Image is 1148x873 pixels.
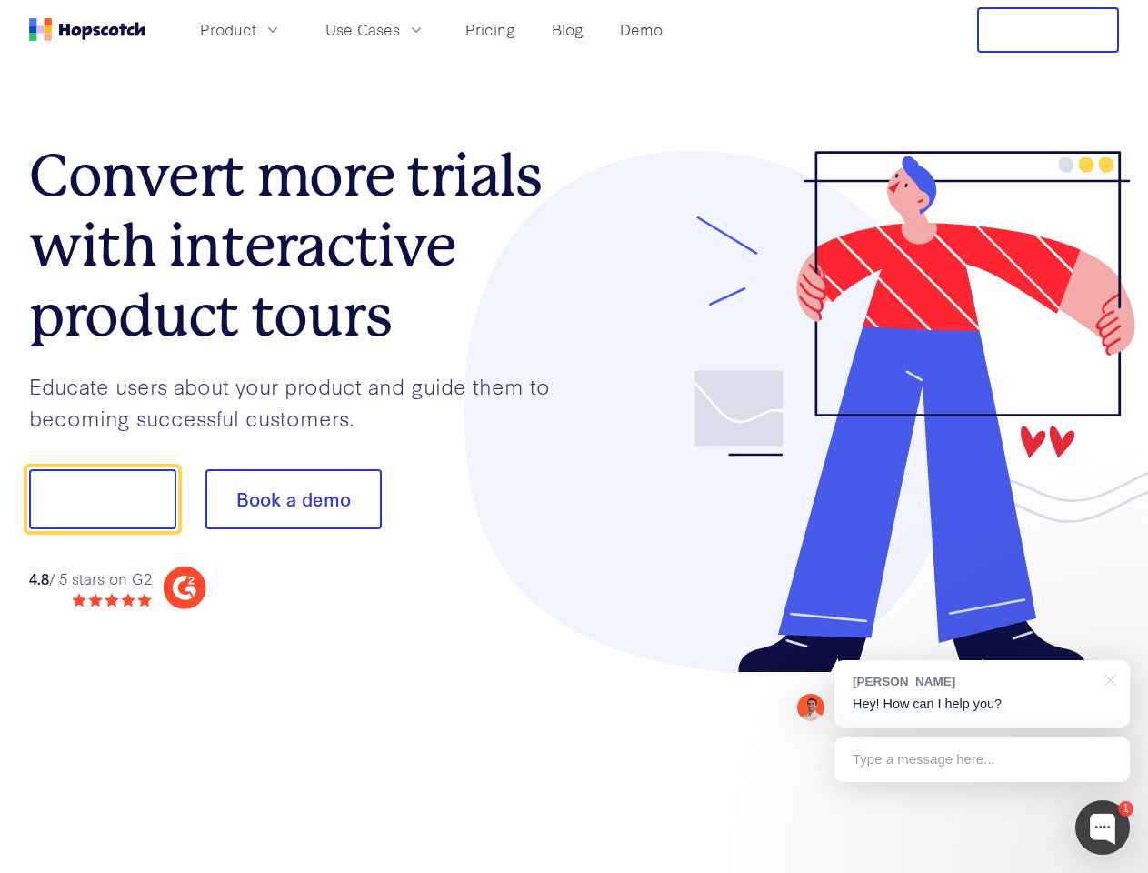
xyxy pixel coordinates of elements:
img: Mark Spera [797,694,824,721]
a: Blog [544,15,591,45]
span: Use Cases [325,18,400,41]
button: Show me! [29,469,176,529]
div: [PERSON_NAME] [853,673,1093,690]
div: 1 [1118,801,1133,817]
button: Product [189,15,293,45]
h1: Convert more trials with interactive product tours [29,141,574,350]
button: Use Cases [314,15,436,45]
p: Educate users about your product and guide them to becoming successful customers. [29,370,574,433]
a: Pricing [458,15,523,45]
p: Hey! How can I help you? [853,695,1112,714]
strong: 4.8 [29,567,49,588]
button: Free Trial [977,7,1119,53]
button: Book a demo [205,469,382,529]
a: Home [29,18,145,41]
div: / 5 stars on G2 [29,567,152,590]
a: Demo [613,15,670,45]
div: Type a message here... [834,737,1130,782]
span: Product [200,18,256,41]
